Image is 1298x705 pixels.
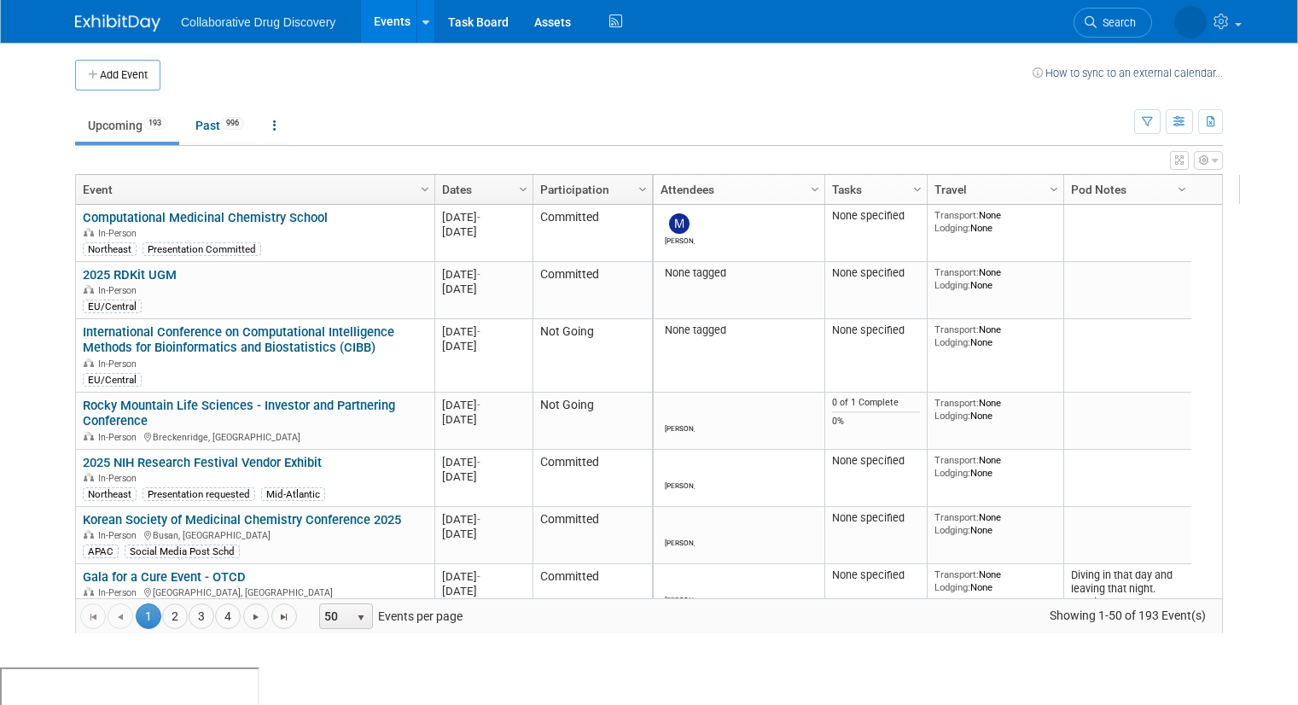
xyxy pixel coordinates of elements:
img: In-Person Event [84,228,94,236]
img: Jacqueline Macia [669,458,690,479]
span: Column Settings [1047,183,1061,196]
button: Add Event [75,60,160,90]
img: In-Person Event [84,358,94,367]
span: In-Person [98,587,142,598]
a: Event [83,175,423,204]
a: Past996 [183,109,257,142]
span: Transport: [934,323,979,335]
a: 2025 NIH Research Festival Vendor Exhibit [83,455,322,470]
span: - [477,399,480,411]
span: Transport: [934,454,979,466]
a: 2 [162,603,188,629]
span: In-Person [98,473,142,484]
a: Pod Notes [1071,175,1180,204]
div: None tagged [661,323,818,337]
a: Korean Society of Medicinal Chemistry Conference 2025 [83,512,401,527]
span: Column Settings [516,183,530,196]
span: Transport: [934,511,979,523]
img: In-Person Event [84,587,94,596]
div: Busan, [GEOGRAPHIC_DATA] [83,527,427,542]
div: [DATE] [442,527,525,541]
span: Column Settings [636,183,649,196]
span: Events per page [298,603,480,629]
div: 0% [832,416,921,428]
td: Not Going [533,319,652,393]
a: Column Settings [1173,175,1192,201]
td: Diving in that day and leaving that night. Nothing to book. [1063,564,1191,621]
a: International Conference on Computational Intelligence Methods for Bioinformatics and Biostatisti... [83,324,394,356]
a: Go to the previous page [108,603,133,629]
span: Column Settings [808,183,822,196]
span: In-Person [98,530,142,541]
td: Committed [533,262,652,319]
div: None None [934,454,1057,479]
div: [DATE] [442,267,525,282]
span: 193 [143,117,166,130]
div: None specified [832,454,921,468]
a: Go to the first page [80,603,106,629]
a: 2025 RDKit UGM [83,267,177,283]
img: Hyun Park [669,516,690,536]
div: [GEOGRAPHIC_DATA], [GEOGRAPHIC_DATA] [83,585,427,599]
img: James White [669,401,690,422]
span: Collaborative Drug Discovery [181,15,335,29]
a: Column Settings [416,175,435,201]
div: None None [934,511,1057,536]
div: Northeast [83,487,137,501]
span: Lodging: [934,410,970,422]
img: In-Person Event [84,473,94,481]
span: Column Settings [418,183,432,196]
a: Tasks [832,175,916,204]
span: 996 [221,117,244,130]
a: 4 [215,603,241,629]
div: EU/Central [83,373,142,387]
div: None None [934,568,1057,593]
a: Rocky Mountain Life Sciences - Investor and Partnering Conference [83,398,395,429]
a: Column Settings [515,175,533,201]
div: [DATE] [442,398,525,412]
div: [DATE] [442,339,525,353]
div: Northeast [83,242,137,256]
td: Committed [533,564,652,621]
img: Juan Gijzelaar [669,573,690,593]
a: Dates [442,175,521,204]
a: Search [1074,8,1152,38]
a: Travel [934,175,1052,204]
a: Upcoming193 [75,109,179,142]
div: None specified [832,511,921,525]
div: [DATE] [442,569,525,584]
div: 0 of 1 Complete [832,397,921,409]
a: Column Settings [806,175,825,201]
img: Mitchell Buckley [669,213,690,234]
div: Mid-Atlantic [261,487,325,501]
a: Computational Medicinal Chemistry School [83,210,328,225]
div: [DATE] [442,584,525,598]
span: Column Settings [911,183,924,196]
span: In-Person [98,358,142,370]
div: [DATE] [442,224,525,239]
span: In-Person [98,432,142,443]
span: - [477,325,480,338]
td: Committed [533,507,652,564]
a: Column Settings [909,175,928,201]
span: Transport: [934,209,979,221]
span: Lodging: [934,581,970,593]
div: Presentation Committed [143,242,261,256]
div: Jacqueline Macia [665,479,695,490]
span: Lodging: [934,279,970,291]
a: Go to the last page [271,603,297,629]
div: [DATE] [442,412,525,427]
div: None None [934,209,1057,234]
div: None tagged [661,266,818,280]
a: Participation [540,175,641,204]
span: Go to the previous page [114,610,127,624]
div: [DATE] [442,469,525,484]
span: - [477,570,480,583]
span: Transport: [934,568,979,580]
span: - [477,513,480,526]
img: Evan Moriarity [1174,6,1207,38]
a: Attendees [661,175,813,204]
span: 50 [320,604,349,628]
div: None specified [832,568,921,582]
span: - [477,268,480,281]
